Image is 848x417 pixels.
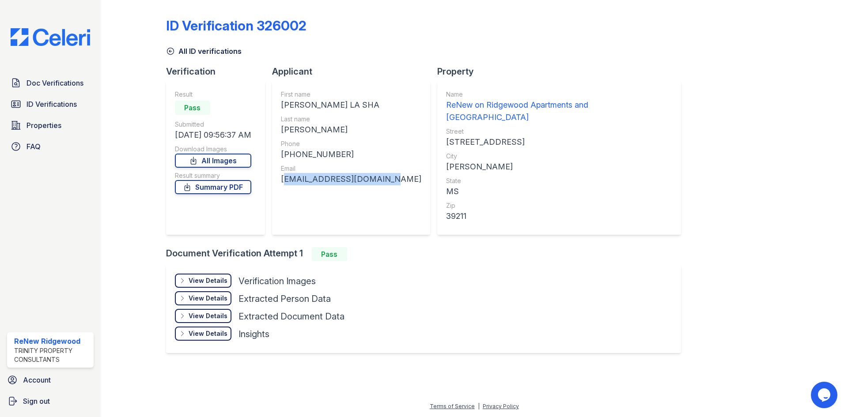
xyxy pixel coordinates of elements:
[23,396,50,406] span: Sign out
[7,95,94,113] a: ID Verifications
[189,294,227,303] div: View Details
[446,127,672,136] div: Street
[189,312,227,320] div: View Details
[238,328,269,340] div: Insights
[7,116,94,134] a: Properties
[446,136,672,148] div: [STREET_ADDRESS]
[166,65,272,78] div: Verification
[281,148,421,161] div: [PHONE_NUMBER]
[26,120,61,131] span: Properties
[7,74,94,92] a: Doc Verifications
[281,90,421,99] div: First name
[26,141,41,152] span: FAQ
[446,177,672,185] div: State
[238,293,331,305] div: Extracted Person Data
[166,46,242,56] a: All ID verifications
[430,403,475,409] a: Terms of Service
[483,403,519,409] a: Privacy Policy
[175,180,251,194] a: Summary PDF
[446,90,672,99] div: Name
[175,171,251,180] div: Result summary
[446,185,672,198] div: MS
[4,392,97,410] a: Sign out
[446,152,672,161] div: City
[7,138,94,155] a: FAQ
[446,201,672,210] div: Zip
[446,90,672,124] a: Name ReNew on Ridgewood Apartments and [GEOGRAPHIC_DATA]
[281,115,421,124] div: Last name
[175,154,251,168] a: All Images
[175,120,251,129] div: Submitted
[312,247,347,261] div: Pass
[175,145,251,154] div: Download Images
[14,336,90,346] div: ReNew Ridgewood
[175,129,251,141] div: [DATE] 09:56:37 AM
[446,210,672,222] div: 39211
[446,161,672,173] div: [PERSON_NAME]
[4,371,97,389] a: Account
[4,28,97,46] img: CE_Logo_Blue-a8612792a0a2168367f1c8372b55b34899dd931a85d93a1a3d3e32e68fde9ad4.png
[166,247,688,261] div: Document Verification Attempt 1
[166,18,307,34] div: ID Verification 326002
[175,90,251,99] div: Result
[238,275,316,287] div: Verification Images
[281,99,421,111] div: [PERSON_NAME] LA SHA
[26,78,83,88] span: Doc Verifications
[478,403,480,409] div: |
[189,276,227,285] div: View Details
[281,139,421,148] div: Phone
[26,99,77,109] span: ID Verifications
[23,375,51,385] span: Account
[446,99,672,124] div: ReNew on Ridgewood Apartments and [GEOGRAPHIC_DATA]
[281,173,421,185] div: [EMAIL_ADDRESS][DOMAIN_NAME]
[272,65,437,78] div: Applicant
[175,101,210,115] div: Pass
[281,124,421,136] div: [PERSON_NAME]
[189,329,227,338] div: View Details
[437,65,688,78] div: Property
[281,164,421,173] div: Email
[238,310,344,323] div: Extracted Document Data
[14,346,90,364] div: Trinity Property Consultants
[811,382,839,408] iframe: chat widget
